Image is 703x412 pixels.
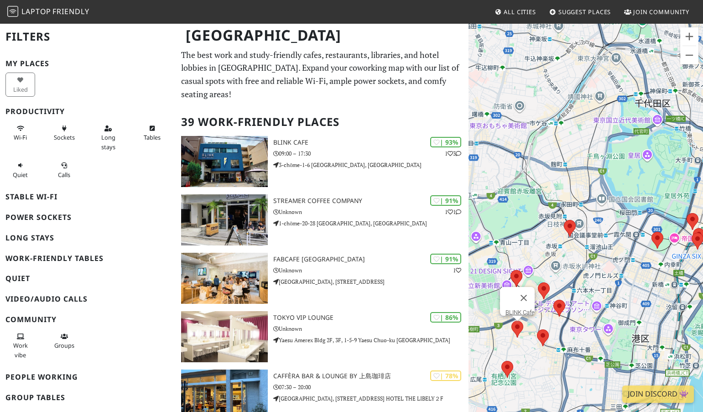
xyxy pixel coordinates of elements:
[5,329,35,362] button: Work vibe
[14,133,27,141] span: Stable Wi-Fi
[620,4,693,20] a: Join Community
[273,197,469,205] h3: Streamer Coffee Company
[137,121,167,145] button: Tables
[680,46,698,64] button: 缩小
[49,329,79,353] button: Groups
[5,373,170,381] h3: People working
[21,6,51,16] span: Laptop
[49,121,79,145] button: Sockets
[558,8,611,16] span: Suggest Places
[273,139,469,146] h3: BLINK Cafe
[5,213,170,222] h3: Power sockets
[5,23,170,51] h2: Filters
[181,136,268,187] img: BLINK Cafe
[273,266,469,275] p: Unknown
[5,274,170,283] h3: Quiet
[7,4,89,20] a: LaptopFriendly LaptopFriendly
[273,219,469,228] p: 1-chōme-20-28 [GEOGRAPHIC_DATA], [GEOGRAPHIC_DATA]
[430,254,461,264] div: | 91%
[430,137,461,147] div: | 93%
[13,171,28,179] span: Quiet
[430,195,461,206] div: | 91%
[5,295,170,303] h3: Video/audio calls
[181,48,463,101] p: The best work and study-friendly cafes, restaurants, libraries, and hotel lobbies in [GEOGRAPHIC_...
[5,59,170,68] h3: My Places
[5,193,170,201] h3: Stable Wi-Fi
[5,158,35,182] button: Quiet
[5,393,170,402] h3: Group tables
[176,194,469,245] a: Streamer Coffee Company | 91% 11 Streamer Coffee Company Unknown 1-chōme-20-28 [GEOGRAPHIC_DATA],...
[505,309,535,316] a: BLINK Cafe
[453,266,461,275] p: 1
[144,133,161,141] span: Work-friendly tables
[680,27,698,46] button: 放大
[176,253,469,304] a: FabCafe Tokyo | 91% 1 FabCafe [GEOGRAPHIC_DATA] Unknown [GEOGRAPHIC_DATA], [STREET_ADDRESS]
[101,133,115,151] span: Long stays
[54,341,74,349] span: Group tables
[491,4,540,20] a: All Cities
[176,136,469,187] a: BLINK Cafe | 93% 13 BLINK Cafe 09:00 – 17:30 3-chōme-1-6 [GEOGRAPHIC_DATA], [GEOGRAPHIC_DATA]
[176,311,469,362] a: Tokyo VIP Lounge | 86% Tokyo VIP Lounge Unknown Yaesu Amerex Bldg 2F, 3F, 1-5-9 Yaesu Chuo-ku [GE...
[273,372,469,380] h3: CAFFÈRA BAR & LOUNGE by 上島珈琲店
[273,256,469,263] h3: FabCafe [GEOGRAPHIC_DATA]
[513,287,535,309] button: 关闭
[633,8,689,16] span: Join Community
[5,121,35,145] button: Wi-Fi
[54,133,75,141] span: Power sockets
[7,6,18,17] img: LaptopFriendly
[94,121,123,154] button: Long stays
[273,383,469,391] p: 07:30 – 20:00
[273,336,469,344] p: Yaesu Amerex Bldg 2F, 3F, 1-5-9 Yaesu Chuo-ku [GEOGRAPHIC_DATA]
[5,234,170,242] h3: Long stays
[58,171,70,179] span: Video/audio calls
[546,4,615,20] a: Suggest Places
[273,161,469,169] p: 3-chōme-1-6 [GEOGRAPHIC_DATA], [GEOGRAPHIC_DATA]
[181,311,268,362] img: Tokyo VIP Lounge
[181,253,268,304] img: FabCafe Tokyo
[13,341,28,359] span: People working
[504,8,536,16] span: All Cities
[181,194,268,245] img: Streamer Coffee Company
[430,370,461,381] div: | 78%
[178,23,467,48] h1: [GEOGRAPHIC_DATA]
[430,312,461,323] div: | 86%
[181,108,463,136] h2: 39 Work-Friendly Places
[49,158,79,182] button: Calls
[273,208,469,216] p: Unknown
[273,314,469,322] h3: Tokyo VIP Lounge
[5,315,170,324] h3: Community
[5,107,170,116] h3: Productivity
[445,208,461,216] p: 1 1
[5,254,170,263] h3: Work-friendly tables
[273,394,469,403] p: [GEOGRAPHIC_DATA], [STREET_ADDRESS] HOTEL THE LIBELY２F
[445,149,461,158] p: 1 3
[273,149,469,158] p: 09:00 – 17:30
[52,6,89,16] span: Friendly
[273,324,469,333] p: Unknown
[273,277,469,286] p: [GEOGRAPHIC_DATA], [STREET_ADDRESS]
